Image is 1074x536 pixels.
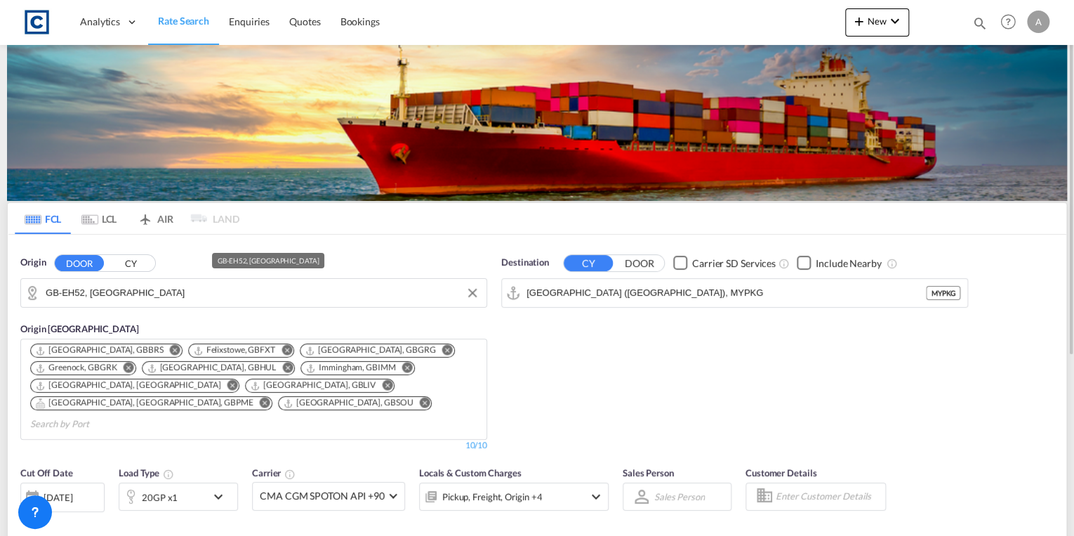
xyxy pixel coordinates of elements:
[20,256,46,270] span: Origin
[229,15,270,27] span: Enquiries
[119,467,174,478] span: Load Type
[119,483,238,511] div: 20GP x1icon-chevron-down
[35,397,253,409] div: Portsmouth, HAM, GBPME
[373,379,394,393] button: Remove
[851,13,868,30] md-icon: icon-plus 400-fg
[218,379,239,393] button: Remove
[851,15,903,27] span: New
[218,253,319,268] div: GB-EH52, [GEOGRAPHIC_DATA]
[996,10,1020,34] span: Help
[35,362,120,374] div: Press delete to remove this chip.
[20,323,139,334] span: Origin [GEOGRAPHIC_DATA]
[127,203,183,234] md-tab-item: AIR
[526,282,926,303] input: Search by Port
[283,397,413,409] div: Southampton, GBSOU
[272,344,293,358] button: Remove
[260,489,385,503] span: CMA CGM SPOTON API +90
[161,344,182,358] button: Remove
[250,379,378,391] div: Press delete to remove this chip.
[20,467,73,478] span: Cut Off Date
[30,413,164,436] input: Search by Port
[273,362,294,376] button: Remove
[147,362,279,374] div: Press delete to remove this chip.
[410,397,431,411] button: Remove
[46,282,479,303] input: Search by Door
[588,488,604,505] md-icon: icon-chevron-down
[305,344,436,356] div: Grangemouth, GBGRG
[35,379,223,391] div: Press delete to remove this chip.
[142,488,178,507] div: 20GP x1
[137,211,154,221] md-icon: icon-airplane
[35,362,117,374] div: Greenock, GBGRK
[886,258,897,269] md-icon: Unchecked: Ignores neighbouring ports when fetching rates.Checked : Includes neighbouring ports w...
[193,344,275,356] div: Felixstowe, GBFXT
[623,467,674,478] span: Sales Person
[816,256,882,270] div: Include Nearby
[35,397,256,409] div: Press delete to remove this chip.
[653,486,706,506] md-select: Sales Person
[20,483,105,512] div: [DATE]
[114,362,135,376] button: Remove
[193,344,278,356] div: Press delete to remove this chip.
[80,15,120,29] span: Analytics
[35,344,164,356] div: Bristol, GBBRS
[21,279,486,307] md-input-container: GB-EH52, West Lothian
[15,203,239,234] md-pagination-wrapper: Use the left and right arrow keys to navigate between tabs
[745,467,816,478] span: Customer Details
[106,255,155,271] button: CY
[163,469,174,480] md-icon: icon-information-outline
[996,10,1027,35] div: Help
[502,279,967,307] md-input-container: Port Klang (Pelabuhan Klang), MYPKG
[1027,11,1049,33] div: A
[776,486,881,507] input: Enter Customer Details
[7,45,1067,201] img: LCL+%26+FCL+BACKGROUND.png
[250,379,376,391] div: Liverpool, GBLIV
[71,203,127,234] md-tab-item: LCL
[972,15,988,37] div: icon-magnify
[501,256,549,270] span: Destination
[564,255,613,271] button: CY
[28,339,479,436] md-chips-wrap: Chips container. Use arrow keys to select chips.
[778,258,790,269] md-icon: Unchecked: Search for CY (Container Yard) services for all selected carriers.Checked : Search for...
[305,344,439,356] div: Press delete to remove this chip.
[615,255,664,271] button: DOOR
[251,397,272,411] button: Remove
[797,256,882,270] md-checkbox: Checkbox No Ink
[673,256,776,270] md-checkbox: Checkbox No Ink
[442,487,542,506] div: Pickup Freight Origin Origin Custom Destination Destination Custom Factory Stuffing
[465,440,487,452] div: 10/10
[35,344,166,356] div: Press delete to remove this chip.
[419,483,609,511] div: Pickup Freight Origin Origin Custom Destination Destination Custom Factory Stuffingicon-chevron-down
[340,15,380,27] span: Bookings
[462,282,483,303] button: Clear Input
[972,15,988,31] md-icon: icon-magnify
[252,467,296,478] span: Carrier
[887,13,903,30] md-icon: icon-chevron-down
[55,255,104,271] button: DOOR
[393,362,414,376] button: Remove
[305,362,395,374] div: Immingham, GBIMM
[284,469,296,480] md-icon: The selected Trucker/Carrierwill be displayed in the rate results If the rates are from another f...
[305,362,398,374] div: Press delete to remove this chip.
[210,488,234,505] md-icon: icon-chevron-down
[283,397,416,409] div: Press delete to remove this chip.
[158,15,209,27] span: Rate Search
[926,286,960,300] div: MYPKG
[147,362,277,374] div: Hull, GBHUL
[433,344,454,358] button: Remove
[21,6,53,38] img: 1fdb9190129311efbfaf67cbb4249bed.jpeg
[845,8,909,37] button: icon-plus 400-fgNewicon-chevron-down
[44,491,72,504] div: [DATE]
[35,379,220,391] div: London Gateway Port, GBLGP
[289,15,320,27] span: Quotes
[419,467,522,478] span: Locals & Custom Charges
[692,256,776,270] div: Carrier SD Services
[15,203,71,234] md-tab-item: FCL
